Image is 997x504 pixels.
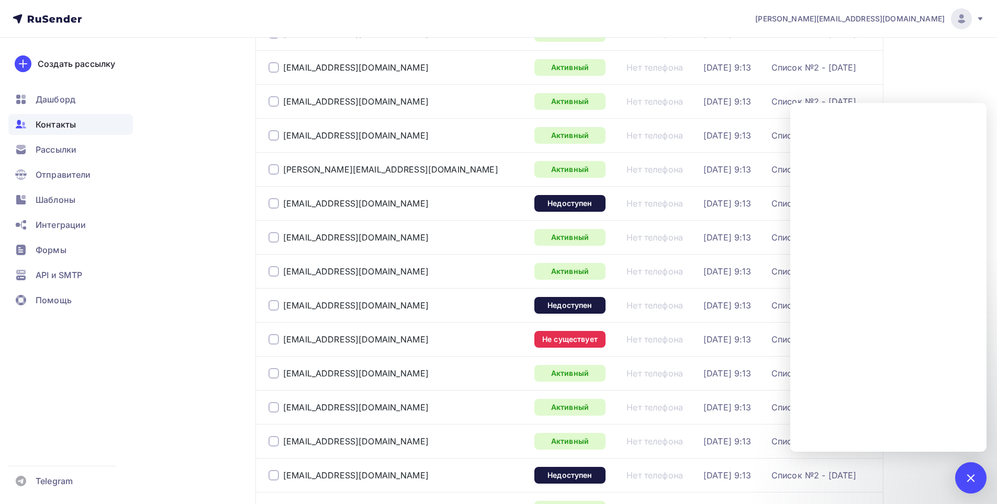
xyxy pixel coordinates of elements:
[283,470,429,480] div: [EMAIL_ADDRESS][DOMAIN_NAME]
[703,300,752,311] a: [DATE] 9:13
[283,402,429,413] a: [EMAIL_ADDRESS][DOMAIN_NAME]
[38,58,115,70] div: Создать рассылку
[626,368,683,379] div: Нет телефона
[283,368,429,379] a: [EMAIL_ADDRESS][DOMAIN_NAME]
[703,198,752,209] a: [DATE] 9:13
[626,164,683,175] a: Нет телефона
[771,130,857,141] a: Список №2 - [DATE]
[534,433,606,450] a: Активный
[703,470,752,480] a: [DATE] 9:13
[534,297,606,314] a: Недоступен
[703,402,752,413] a: [DATE] 9:13
[283,164,498,175] a: [PERSON_NAME][EMAIL_ADDRESS][DOMAIN_NAME]
[626,130,683,141] a: Нет телефона
[771,232,857,243] a: Список №2 - [DATE]
[771,198,857,209] div: Список №2 - [DATE]
[626,300,683,311] a: Нет телефона
[534,399,606,416] a: Активный
[36,294,72,306] span: Помощь
[534,467,606,484] a: Недоступен
[283,266,429,277] a: [EMAIL_ADDRESS][DOMAIN_NAME]
[534,195,606,212] a: Недоступен
[8,164,133,185] a: Отправители
[771,300,857,311] div: Список №2 - [DATE]
[771,368,857,379] a: Список №2 - [DATE]
[534,161,606,178] a: Активный
[8,239,133,260] a: Формы
[626,232,683,243] div: Нет телефона
[36,244,66,256] span: Формы
[283,62,429,73] a: [EMAIL_ADDRESS][DOMAIN_NAME]
[771,334,857,345] a: Список №2 - [DATE]
[36,118,76,131] span: Контакты
[771,436,857,446] div: Список №2 - [DATE]
[534,127,606,144] div: Активный
[626,96,683,107] a: Нет телефона
[8,139,133,160] a: Рассылки
[36,219,86,231] span: Интеграции
[534,59,606,76] a: Активный
[626,334,683,345] a: Нет телефона
[771,164,857,175] a: Список №2 - [DATE]
[771,266,857,277] a: Список №2 - [DATE]
[771,470,857,480] a: Список №2 - [DATE]
[771,62,857,73] a: Список №2 - [DATE]
[283,198,429,209] a: [EMAIL_ADDRESS][DOMAIN_NAME]
[771,402,857,413] a: Список №2 - [DATE]
[703,62,752,73] a: [DATE] 9:13
[626,402,683,413] a: Нет телефона
[703,96,752,107] div: [DATE] 9:13
[534,229,606,246] div: Активный
[755,8,984,29] a: [PERSON_NAME][EMAIL_ADDRESS][DOMAIN_NAME]
[534,331,606,348] a: Не существует
[703,334,752,345] a: [DATE] 9:13
[283,300,429,311] div: [EMAIL_ADDRESS][DOMAIN_NAME]
[534,93,606,110] div: Активный
[703,164,752,175] div: [DATE] 9:13
[534,263,606,280] a: Активный
[703,436,752,446] a: [DATE] 9:13
[283,436,429,446] a: [EMAIL_ADDRESS][DOMAIN_NAME]
[626,266,683,277] a: Нет телефона
[36,168,91,181] span: Отправители
[703,232,752,243] a: [DATE] 9:13
[36,93,75,106] span: Дашборд
[534,365,606,382] a: Активный
[626,198,683,209] div: Нет телефона
[626,62,683,73] a: Нет телефона
[703,130,752,141] a: [DATE] 9:13
[626,436,683,446] a: Нет телефона
[626,470,683,480] a: Нет телефона
[8,114,133,135] a: Контакты
[283,232,429,243] a: [EMAIL_ADDRESS][DOMAIN_NAME]
[703,266,752,277] div: [DATE] 9:13
[703,368,752,379] div: [DATE] 9:13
